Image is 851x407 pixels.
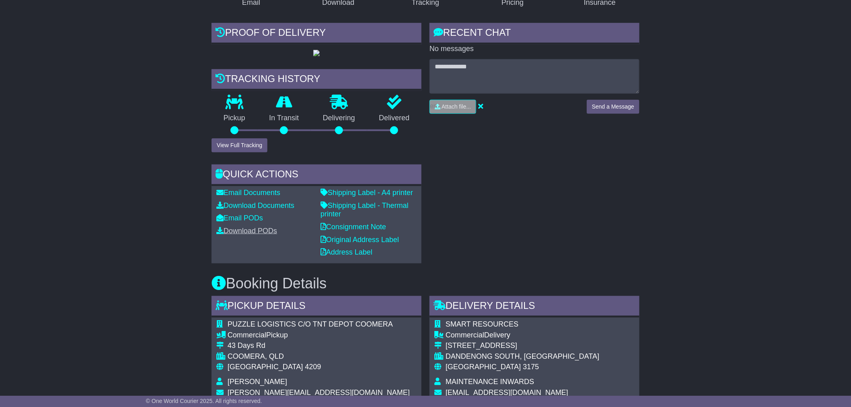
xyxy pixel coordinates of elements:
[446,378,534,386] span: MAINTENANCE INWARDS
[367,114,422,123] p: Delivered
[305,363,321,371] span: 4209
[216,227,277,235] a: Download PODs
[446,320,518,328] span: SMART RESOURCES
[311,114,367,123] p: Delivering
[216,201,294,210] a: Download Documents
[446,388,568,397] span: [EMAIL_ADDRESS][DOMAIN_NAME]
[321,236,399,244] a: Original Address Label
[216,214,263,222] a: Email PODs
[430,23,639,45] div: RECENT CHAT
[446,352,599,361] div: DANDENONG SOUTH, [GEOGRAPHIC_DATA]
[446,331,484,339] span: Commercial
[216,189,280,197] a: Email Documents
[446,363,521,371] span: [GEOGRAPHIC_DATA]
[228,378,287,386] span: [PERSON_NAME]
[212,69,421,91] div: Tracking history
[313,50,320,56] img: GetPodImage
[212,138,267,152] button: View Full Tracking
[321,201,409,218] a: Shipping Label - Thermal printer
[523,363,539,371] span: 3175
[321,189,413,197] a: Shipping Label - A4 printer
[228,320,393,328] span: PUZZLE LOGISTICS C/O TNT DEPOT COOMERA
[257,114,311,123] p: In Transit
[212,296,421,318] div: Pickup Details
[446,331,599,340] div: Delivery
[212,114,257,123] p: Pickup
[321,223,386,231] a: Consignment Note
[228,352,410,361] div: COOMERA, QLD
[212,164,421,186] div: Quick Actions
[430,296,639,318] div: Delivery Details
[321,248,372,256] a: Address Label
[146,398,262,404] span: © One World Courier 2025. All rights reserved.
[430,45,639,53] p: No messages
[228,341,410,350] div: 43 Days Rd
[228,388,410,397] span: [PERSON_NAME][EMAIL_ADDRESS][DOMAIN_NAME]
[212,275,639,292] h3: Booking Details
[228,331,410,340] div: Pickup
[446,341,599,350] div: [STREET_ADDRESS]
[212,23,421,45] div: Proof of Delivery
[228,363,303,371] span: [GEOGRAPHIC_DATA]
[587,100,639,114] button: Send a Message
[228,331,266,339] span: Commercial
